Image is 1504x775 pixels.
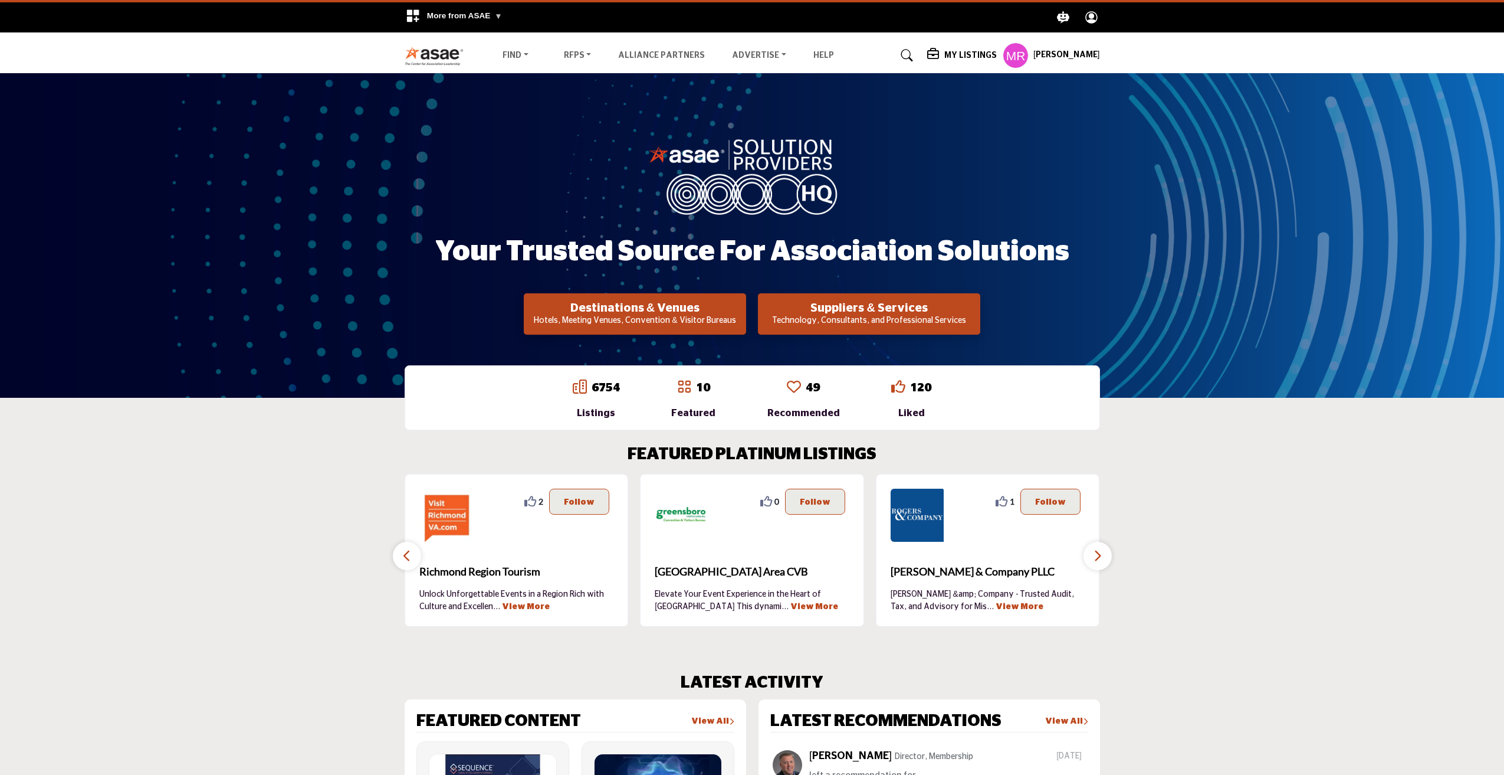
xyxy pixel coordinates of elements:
span: [GEOGRAPHIC_DATA] Area CVB [655,564,849,580]
a: View More [502,603,550,611]
span: ... [987,603,994,611]
span: More from ASAE [427,11,503,20]
p: [PERSON_NAME] &amp; Company - Trusted Audit, Tax, and Advisory for Mis [891,588,1085,612]
b: Rogers & Company PLLC [891,556,1085,588]
span: [DATE] [1056,750,1085,763]
h5: [PERSON_NAME] [1033,50,1100,61]
p: Follow [1035,495,1066,508]
a: RFPs [556,47,600,64]
a: Go to Featured [677,380,691,396]
a: [GEOGRAPHIC_DATA] Area CVB [655,556,849,588]
p: Hotels, Meeting Venues, Convention & Visitor Bureaus [527,315,743,327]
button: Follow [549,489,609,515]
a: 6754 [592,382,620,394]
span: ... [493,603,500,611]
p: Follow [564,495,595,508]
img: Site Logo [405,46,470,66]
div: Featured [671,406,715,420]
a: View More [996,603,1043,611]
div: Liked [891,406,931,420]
img: Greensboro Area CVB [655,489,708,542]
div: Listings [573,406,620,420]
div: More from ASAE [398,2,510,32]
a: 120 [910,382,931,394]
a: Go to Recommended [787,380,801,396]
b: Greensboro Area CVB [655,556,849,588]
span: Richmond Region Tourism [419,564,614,580]
a: View All [691,716,734,728]
h2: Destinations & Venues [527,301,743,315]
p: Unlock Unforgettable Events in a Region Rich with Culture and Excellen [419,588,614,612]
div: My Listings [927,48,997,63]
h5: [PERSON_NAME] [809,750,892,763]
img: Richmond Region Tourism [419,489,472,542]
span: [PERSON_NAME] & Company PLLC [891,564,1085,580]
img: Rogers & Company PLLC [891,489,944,542]
div: Recommended [767,406,840,420]
a: 49 [806,382,820,394]
a: View More [790,603,838,611]
span: ... [781,603,789,611]
button: Follow [785,489,845,515]
a: Search [889,46,921,65]
p: Elevate Your Event Experience in the Heart of [GEOGRAPHIC_DATA] This dynami [655,588,849,612]
button: Show hide supplier dropdown [1003,42,1029,68]
h1: Your Trusted Source for Association Solutions [435,234,1069,270]
a: Find [494,47,537,64]
p: Technology, Consultants, and Professional Services [761,315,977,327]
a: [PERSON_NAME] & Company PLLC [891,556,1085,588]
i: Go to Liked [891,380,905,394]
h2: LATEST RECOMMENDATIONS [770,712,1001,732]
h2: FEATURED PLATINUM LISTINGS [628,445,876,465]
p: Director, Membership [895,751,973,763]
span: 2 [538,495,543,508]
a: Help [813,51,834,60]
h5: My Listings [944,50,997,61]
button: Suppliers & Services Technology, Consultants, and Professional Services [758,293,980,335]
h2: LATEST ACTIVITY [681,673,823,694]
img: image [649,136,855,214]
button: Follow [1020,489,1081,515]
h2: FEATURED CONTENT [416,712,581,732]
button: Destinations & Venues Hotels, Meeting Venues, Convention & Visitor Bureaus [524,293,746,335]
a: Alliance Partners [618,51,705,60]
a: 10 [696,382,710,394]
p: Follow [800,495,830,508]
a: Advertise [724,47,794,64]
a: Richmond Region Tourism [419,556,614,588]
span: 1 [1010,495,1014,508]
span: 0 [774,495,779,508]
a: View All [1045,716,1088,728]
h2: Suppliers & Services [761,301,977,315]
